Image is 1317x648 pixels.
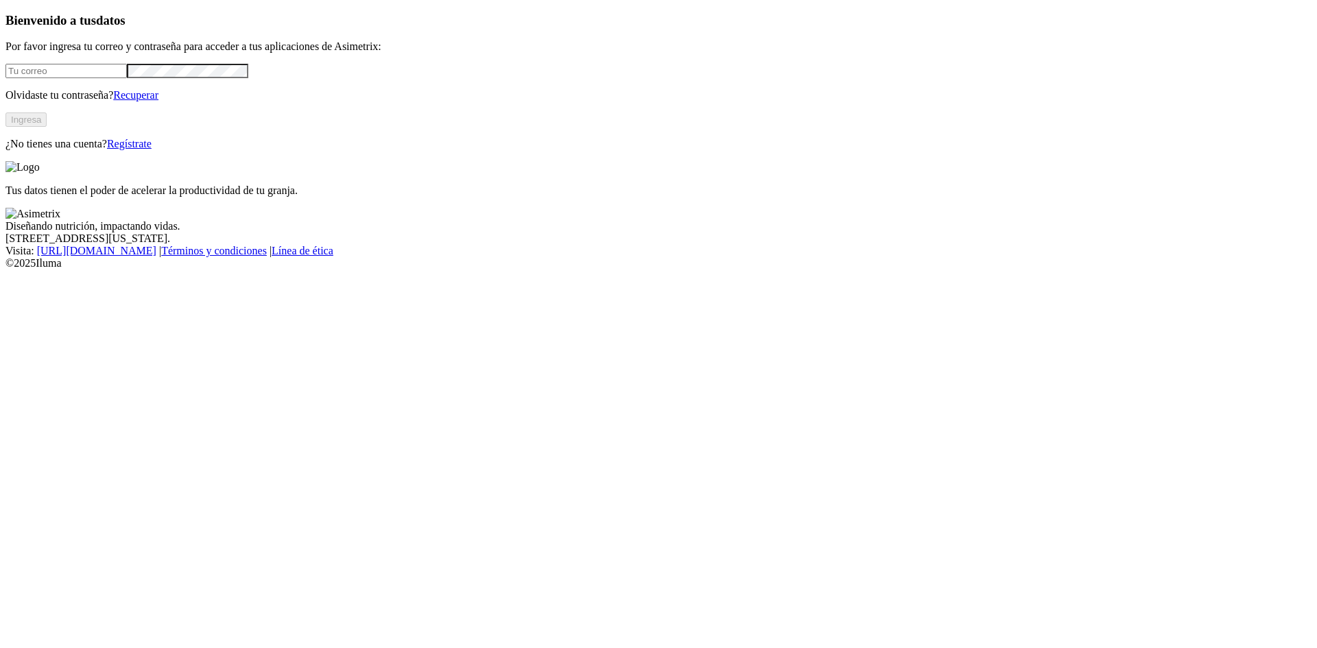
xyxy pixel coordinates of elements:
[113,89,158,101] a: Recuperar
[5,13,1312,28] h3: Bienvenido a tus
[107,138,152,149] a: Regístrate
[5,220,1312,232] div: Diseñando nutrición, impactando vidas.
[5,64,127,78] input: Tu correo
[5,232,1312,245] div: [STREET_ADDRESS][US_STATE].
[37,245,156,256] a: [URL][DOMAIN_NAME]
[5,40,1312,53] p: Por favor ingresa tu correo y contraseña para acceder a tus aplicaciones de Asimetrix:
[5,89,1312,101] p: Olvidaste tu contraseña?
[5,245,1312,257] div: Visita : | |
[161,245,267,256] a: Términos y condiciones
[5,161,40,173] img: Logo
[5,208,60,220] img: Asimetrix
[5,112,47,127] button: Ingresa
[96,13,126,27] span: datos
[5,184,1312,197] p: Tus datos tienen el poder de acelerar la productividad de tu granja.
[5,138,1312,150] p: ¿No tienes una cuenta?
[272,245,333,256] a: Línea de ética
[5,257,1312,269] div: © 2025 Iluma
